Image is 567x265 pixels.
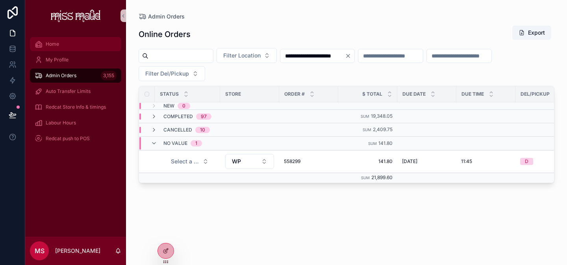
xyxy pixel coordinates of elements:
[371,113,393,119] span: 19,348.05
[225,154,274,169] button: Select Button
[139,13,185,20] a: Admin Orders
[225,91,241,97] span: Store
[284,91,305,97] span: Order #
[30,116,121,130] a: Labour Hours
[46,104,106,110] span: Redcat Store Info & timings
[46,88,91,95] span: Auto Transfer Limits
[345,53,354,59] button: Clear
[200,127,205,133] div: 10
[373,126,393,132] span: 2,409.75
[30,84,121,98] a: Auto Transfer Limits
[343,158,393,165] a: 141.80
[163,140,187,146] span: No value
[164,154,215,169] a: Select Button
[139,29,191,40] h1: Online Orders
[46,72,76,79] span: Admin Orders
[402,91,426,97] span: Due Date
[163,127,192,133] span: Cancelled
[163,103,174,109] span: New
[171,158,199,165] span: Select a Status
[46,41,59,47] span: Home
[182,103,185,109] div: 0
[30,69,121,83] a: Admin Orders3,155
[30,100,121,114] a: Redcat Store Info & timings
[195,140,197,146] div: 1
[46,120,76,126] span: Labour Hours
[160,91,179,97] span: Status
[217,48,277,63] button: Select Button
[512,26,551,40] button: Export
[35,246,44,256] span: MS
[223,52,261,59] span: Filter Location
[165,154,215,169] button: Select Button
[361,114,369,119] small: Sum
[145,70,189,78] span: Filter Del/Pickup
[46,57,69,63] span: My Profile
[163,113,193,120] span: Completed
[461,91,484,97] span: Due Time
[139,66,205,81] button: Select Button
[30,132,121,146] a: Redcat push to POS
[363,128,371,132] small: Sum
[378,140,393,146] span: 141.80
[201,113,207,120] div: 97
[361,176,370,180] small: Sum
[521,91,550,97] span: Del/Pickup
[368,141,377,146] small: Sum
[284,158,334,165] a: 558299
[148,13,185,20] span: Admin Orders
[461,158,472,165] span: 11:45
[101,71,117,80] div: 3,155
[402,158,417,165] span: [DATE]
[51,9,101,22] img: App logo
[371,174,393,180] span: 21,899.60
[461,158,511,165] a: 11:45
[525,158,528,165] div: D
[362,91,382,97] span: $ Total
[232,158,241,165] span: WP
[30,37,121,51] a: Home
[55,247,100,255] p: [PERSON_NAME]
[225,154,274,169] a: Select Button
[402,158,452,165] a: [DATE]
[46,135,90,142] span: Redcat push to POS
[30,53,121,67] a: My Profile
[25,32,126,156] div: scrollable content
